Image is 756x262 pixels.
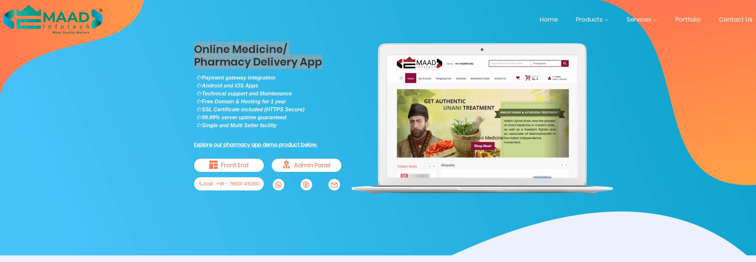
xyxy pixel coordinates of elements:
[204,180,259,188] span: Call : +91 - 76001 45260
[194,141,317,148] span: Explore our pharmacy app demo product below.
[197,106,339,114] li: SSL Certificate included (HTTPS Secure)
[540,15,558,24] a: Home
[197,90,339,98] li: Technical support and Maintenance
[197,122,339,130] li: Single and Multi Seller facility
[194,177,264,190] a: Call : +91 - 76001 45260
[272,159,341,172] a: Admin Panel
[197,74,339,82] li: Payment gateway integration
[675,15,701,24] a: Portfolio
[194,159,264,172] a: Front End
[194,43,342,69] h1: Online Medicine/ Pharmacy Delivery App
[576,15,608,24] a: Products
[197,82,339,90] li: Android and iOS Apps
[352,43,613,193] img: Online Medicine Delivery App & Pharmacy App Development Solution
[197,98,339,106] li: Free Domain & Hosting for 1 year
[627,15,657,24] a: Services
[719,15,753,24] a: Contact Us
[197,114,339,122] li: 99.99% server uptime guaranteed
